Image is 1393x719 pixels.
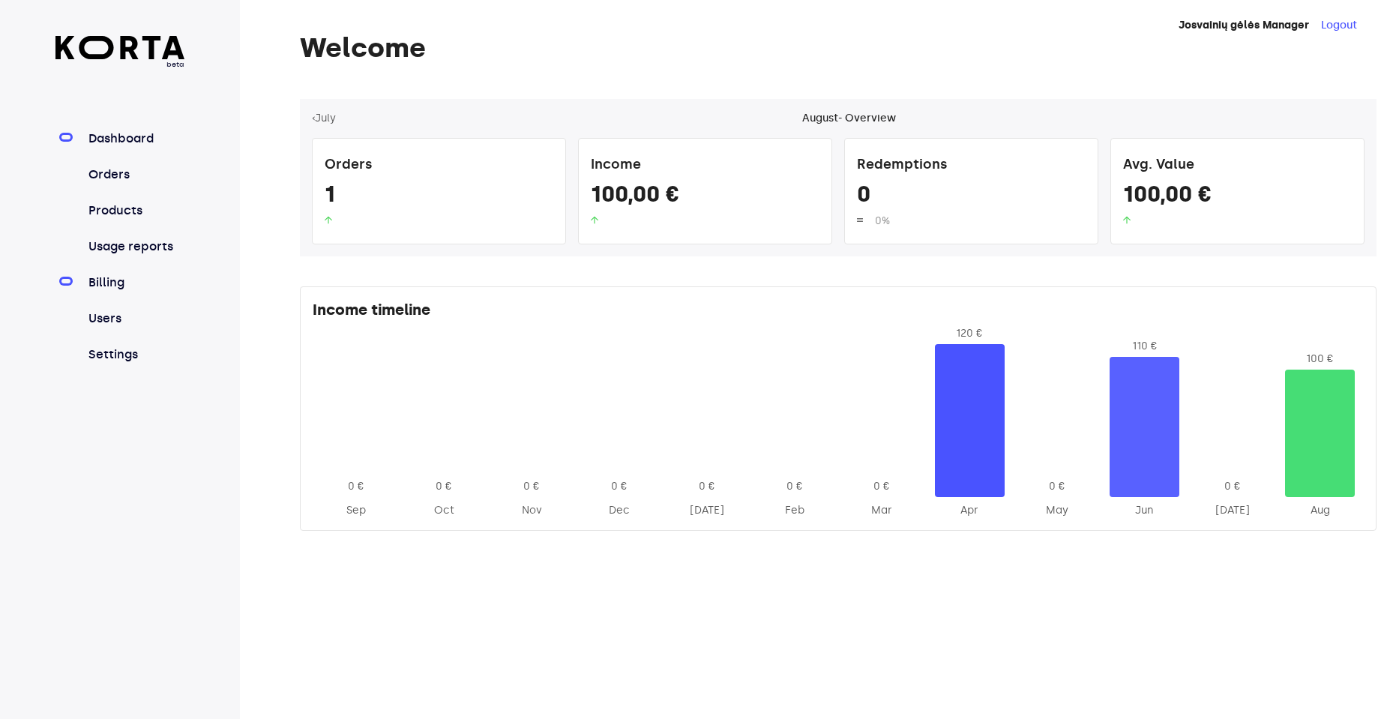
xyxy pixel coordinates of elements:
[409,503,479,518] div: 2024-Oct
[1110,503,1179,518] div: 2025-Jun
[325,216,332,224] img: up
[591,216,598,224] img: up
[759,503,829,518] div: 2025-Feb
[85,274,185,292] a: Billing
[300,33,1377,63] h1: Welcome
[85,166,185,184] a: Orders
[313,299,1364,326] div: Income timeline
[85,202,185,220] a: Products
[857,216,863,224] img: up
[875,214,890,227] span: 0%
[591,151,819,181] div: Income
[591,181,819,214] div: 100,00 €
[935,326,1005,341] div: 120 €
[85,346,185,364] a: Settings
[322,479,391,494] div: 0 €
[85,238,185,256] a: Usage reports
[759,479,829,494] div: 0 €
[325,151,553,181] div: Orders
[1023,479,1092,494] div: 0 €
[935,503,1005,518] div: 2025-Apr
[1179,19,1309,31] strong: Josvainių gėlės Manager
[1123,181,1352,214] div: 100,00 €
[857,151,1086,181] div: Redemptions
[584,479,654,494] div: 0 €
[847,479,917,494] div: 0 €
[497,503,567,518] div: 2024-Nov
[1123,151,1352,181] div: Avg. Value
[672,503,741,518] div: 2025-Jan
[802,111,896,126] div: August - Overview
[497,479,567,494] div: 0 €
[55,59,185,70] span: beta
[1123,216,1131,224] img: up
[1023,503,1092,518] div: 2025-May
[1197,503,1267,518] div: 2025-Jul
[1285,352,1355,367] div: 100 €
[1321,18,1357,33] button: Logout
[85,310,185,328] a: Users
[312,111,336,126] button: ‹July
[672,479,741,494] div: 0 €
[1285,503,1355,518] div: 2025-Aug
[1197,479,1267,494] div: 0 €
[55,36,185,70] a: beta
[847,503,917,518] div: 2025-Mar
[857,181,1086,214] div: 0
[1110,339,1179,354] div: 110 €
[85,130,185,148] a: Dashboard
[55,36,185,59] img: Korta
[584,503,654,518] div: 2024-Dec
[322,503,391,518] div: 2024-Sep
[325,181,553,214] div: 1
[409,479,479,494] div: 0 €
